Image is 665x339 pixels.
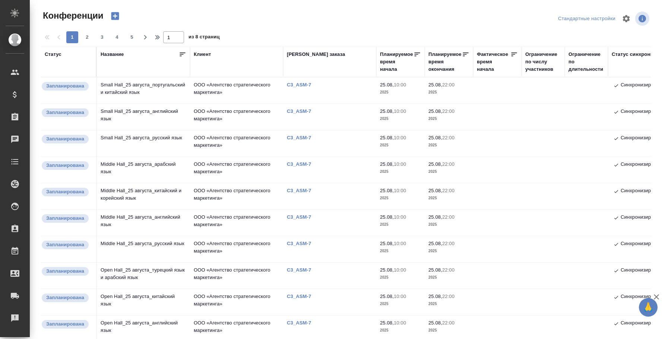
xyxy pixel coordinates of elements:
div: Планируемое время начала [380,51,414,73]
p: 25.08, [380,267,394,273]
p: 2025 [428,300,469,308]
p: Синхронизировано [621,213,664,222]
p: Синхронизировано [621,187,664,196]
p: Запланирована [46,294,84,301]
p: 25.08, [428,82,442,88]
p: 2025 [428,168,469,175]
p: 25.08, [428,135,442,140]
div: Планируемое время окончания [428,51,462,73]
p: 2025 [428,274,469,281]
p: Синхронизировано [621,293,664,302]
p: 22:00 [442,135,455,140]
p: Синхронизировано [621,161,664,169]
p: 2025 [428,194,469,202]
p: Синхронизировано [621,240,664,249]
p: 22:00 [442,267,455,273]
a: C3_ASM-7 [287,82,317,88]
p: 10:00 [394,214,406,220]
p: 25.08, [380,320,394,326]
p: 2025 [380,274,421,281]
p: 25.08, [380,108,394,114]
p: 25.08, [428,267,442,273]
p: 10:00 [394,188,406,193]
a: C3_ASM-7 [287,214,317,220]
p: Запланирована [46,320,84,328]
p: 2025 [380,327,421,334]
p: 2025 [380,194,421,202]
p: Запланирована [46,188,84,196]
a: C3_ASM-7 [287,188,317,193]
p: 2025 [428,115,469,123]
p: 10:00 [394,108,406,114]
td: Small Hall_25 августа_русский язык [97,130,190,156]
span: 🙏 [642,300,655,315]
td: Middle Hall_25 августа_русский язык [97,236,190,262]
td: Middle Hall_25 августа_английский язык [97,210,190,236]
p: 2025 [380,142,421,149]
td: ООО «Агентство стратегического маркетинга» [190,157,283,183]
p: 25.08, [380,294,394,299]
span: Конференции [41,10,103,22]
p: Запланирована [46,215,84,222]
div: split button [556,13,617,25]
button: 4 [111,31,123,43]
button: Создать [106,10,124,22]
td: Open Hall_25 августа_турецкий язык и арабский язык [97,263,190,289]
p: 10:00 [394,161,406,167]
span: 2 [81,34,93,41]
span: Настроить таблицу [617,10,635,28]
p: 25.08, [428,320,442,326]
td: ООО «Агентство стратегического маркетинга» [190,104,283,130]
p: 2025 [380,115,421,123]
p: 10:00 [394,294,406,299]
button: 🙏 [639,298,658,317]
p: Синхронизировано [621,266,664,275]
p: 25.08, [428,108,442,114]
div: Название [101,51,124,58]
p: C3_ASM-7 [287,294,317,299]
p: Запланирована [46,267,84,275]
p: C3_ASM-7 [287,161,317,167]
p: Синхронизировано [621,319,664,328]
p: 25.08, [428,214,442,220]
td: Open Hall_25 августа_китайский язык [97,289,190,315]
p: Запланирована [46,135,84,143]
td: ООО «Агентство стратегического маркетинга» [190,183,283,209]
p: 10:00 [394,320,406,326]
button: 2 [81,31,93,43]
td: ООО «Агентство стратегического маркетинга» [190,263,283,289]
p: 2025 [428,327,469,334]
td: Middle Hall_25 августа_арабский язык [97,157,190,183]
div: [PERSON_NAME] заказа [287,51,345,58]
p: 2025 [428,89,469,96]
a: C3_ASM-7 [287,108,317,114]
button: 5 [126,31,138,43]
p: 22:00 [442,82,455,88]
p: 2025 [380,168,421,175]
p: 22:00 [442,188,455,193]
div: Ограничение по длительности [569,51,604,73]
div: Фактическое время начала [477,51,510,73]
p: 22:00 [442,108,455,114]
td: Small Hall_25 августа_португальский и китайский язык [97,77,190,104]
p: 2025 [380,247,421,255]
div: Статус [45,51,61,58]
p: 2025 [428,221,469,228]
td: ООО «Агентство стратегического маркетинга» [190,236,283,262]
p: 25.08, [380,241,394,246]
div: Ограничение по числу участников [525,51,561,73]
p: 25.08, [380,135,394,140]
p: Синхронизировано [621,81,664,90]
p: 25.08, [380,82,394,88]
p: Запланирована [46,162,84,169]
td: ООО «Агентство стратегического маркетинга» [190,130,283,156]
p: Запланирована [46,241,84,248]
p: 25.08, [428,188,442,193]
a: C3_ASM-7 [287,320,317,326]
p: 2025 [380,89,421,96]
p: 25.08, [428,294,442,299]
